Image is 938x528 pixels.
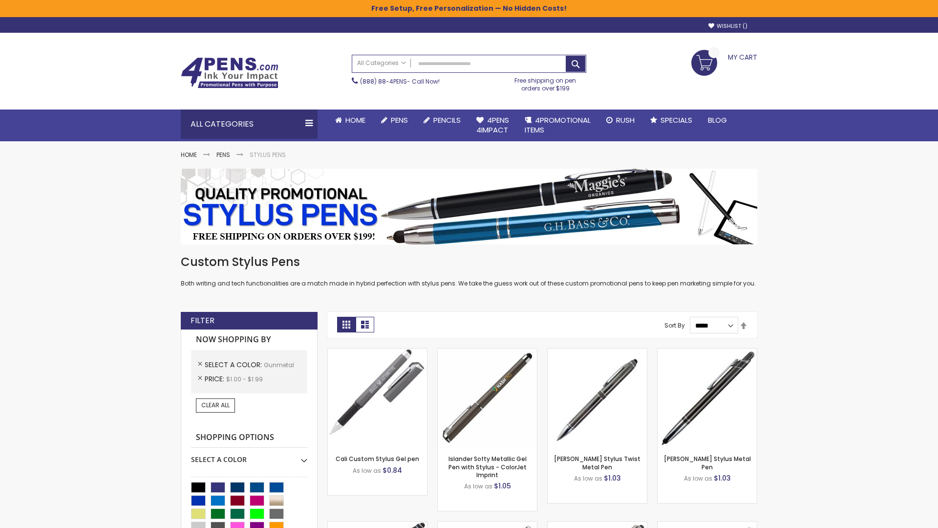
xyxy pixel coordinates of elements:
[642,110,700,131] a: Specials
[357,59,406,67] span: All Categories
[505,73,587,92] div: Free shipping on pen orders over $199
[464,482,492,490] span: As low as
[700,110,735,131] a: Blog
[353,466,381,475] span: As low as
[360,77,407,86] a: (888) 88-4PENS
[598,110,642,131] a: Rush
[448,455,527,479] a: Islander Softy Metallic Gel Pen with Stylus - ColorJet Imprint
[226,375,263,383] span: $1.00 - $1.99
[664,321,685,330] label: Sort By
[554,455,640,471] a: [PERSON_NAME] Stylus Twist Metal Pen
[191,448,307,464] div: Select A Color
[205,374,226,384] span: Price
[416,110,469,131] a: Pencils
[574,474,602,483] span: As low as
[181,169,757,244] img: Stylus Pens
[328,348,427,356] a: Cali Custom Stylus Gel pen-Gunmetal
[548,349,647,448] img: Colter Stylus Twist Metal Pen-Gunmetal
[658,348,757,356] a: Olson Stylus Metal Pen-Gunmetal
[714,473,731,483] span: $1.03
[181,254,757,288] div: Both writing and tech functionalities are a match made in hybrid perfection with stylus pens. We ...
[517,110,598,141] a: 4PROMOTIONALITEMS
[250,151,286,159] strong: Stylus Pens
[373,110,416,131] a: Pens
[708,22,747,30] a: Wishlist
[616,115,635,125] span: Rush
[469,110,517,141] a: 4Pens4impact
[383,465,402,475] span: $0.84
[201,401,230,409] span: Clear All
[661,115,692,125] span: Specials
[196,398,235,412] a: Clear All
[684,474,712,483] span: As low as
[264,361,294,369] span: Gunmetal
[191,330,307,350] strong: Now Shopping by
[664,455,751,471] a: [PERSON_NAME] Stylus Metal Pen
[438,349,537,448] img: Islander Softy Metallic Gel Pen with Stylus - ColorJet Imprint-Gunmetal
[391,115,408,125] span: Pens
[328,349,427,448] img: Cali Custom Stylus Gel pen-Gunmetal
[438,348,537,356] a: Islander Softy Metallic Gel Pen with Stylus - ColorJet Imprint-Gunmetal
[191,427,307,448] strong: Shopping Options
[336,455,419,463] a: Cali Custom Stylus Gel pen
[360,77,440,86] span: - Call Now!
[327,110,373,131] a: Home
[181,254,757,270] h1: Custom Stylus Pens
[345,115,365,125] span: Home
[205,360,264,370] span: Select A Color
[548,348,647,356] a: Colter Stylus Twist Metal Pen-Gunmetal
[181,110,318,139] div: All Categories
[352,55,411,71] a: All Categories
[181,57,278,88] img: 4Pens Custom Pens and Promotional Products
[658,349,757,448] img: Olson Stylus Metal Pen-Gunmetal
[476,115,509,135] span: 4Pens 4impact
[525,115,591,135] span: 4PROMOTIONAL ITEMS
[433,115,461,125] span: Pencils
[181,151,197,159] a: Home
[216,151,230,159] a: Pens
[191,315,214,326] strong: Filter
[337,317,356,332] strong: Grid
[708,115,727,125] span: Blog
[604,473,621,483] span: $1.03
[494,481,511,491] span: $1.05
